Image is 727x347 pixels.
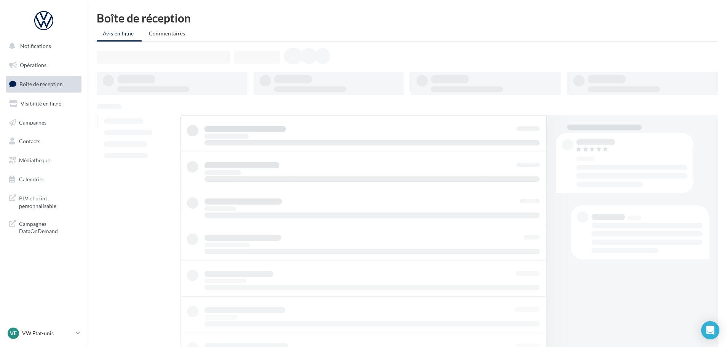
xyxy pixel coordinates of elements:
a: Campagnes DataOnDemand [5,216,83,238]
span: VE [10,329,17,337]
button: Notifications [5,38,80,54]
div: Boîte de réception [97,12,718,24]
a: PLV et print personnalisable [5,190,83,213]
a: Calendrier [5,171,83,187]
span: Campagnes [19,119,46,125]
span: Commentaires [149,30,185,37]
span: Notifications [20,43,51,49]
a: VE VW Etat-unis [6,326,81,341]
a: Médiathèque [5,152,83,168]
span: PLV et print personnalisable [19,193,78,209]
span: Opérations [20,62,46,68]
div: Open Intercom Messenger [701,321,719,339]
span: Contacts [19,138,40,144]
a: Visibilité en ligne [5,96,83,112]
span: Médiathèque [19,157,50,163]
p: VW Etat-unis [22,329,73,337]
span: Boîte de réception [19,81,63,87]
span: Calendrier [19,176,45,182]
a: Boîte de réception [5,76,83,92]
a: Contacts [5,133,83,149]
a: Campagnes [5,115,83,131]
a: Opérations [5,57,83,73]
span: Visibilité en ligne [21,100,61,107]
span: Campagnes DataOnDemand [19,219,78,235]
